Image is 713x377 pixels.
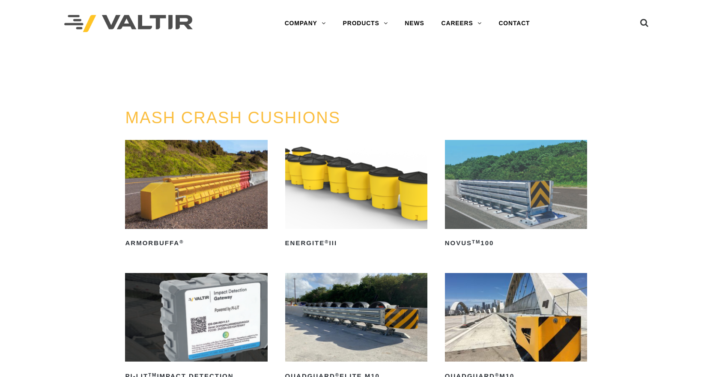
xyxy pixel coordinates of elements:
[64,15,193,33] img: Valtir
[179,239,184,244] sup: ®
[445,140,587,250] a: NOVUSTM100
[334,15,397,32] a: PRODUCTS
[125,140,267,250] a: ArmorBuffa®
[325,239,329,244] sup: ®
[396,15,433,32] a: NEWS
[285,237,427,250] h2: ENERGITE III
[472,239,480,244] sup: TM
[433,15,490,32] a: CAREERS
[445,237,587,250] h2: NOVUS 100
[490,15,538,32] a: CONTACT
[125,237,267,250] h2: ArmorBuffa
[125,109,340,127] a: MASH CRASH CUSHIONS
[285,140,427,250] a: ENERGITE®III
[276,15,334,32] a: COMPANY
